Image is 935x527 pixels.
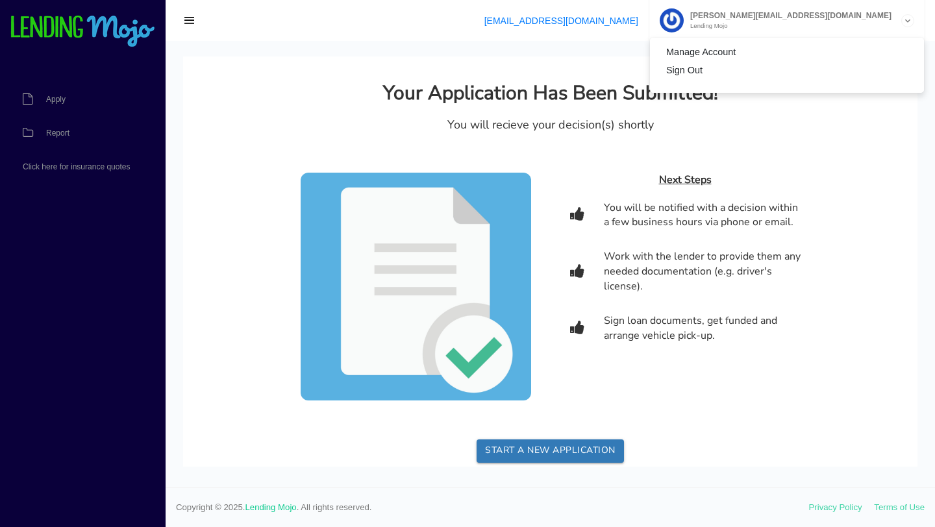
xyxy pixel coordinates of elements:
[176,501,809,514] span: Copyright © 2025. . All rights reserved.
[421,257,617,287] div: Sign loan documents, get funded and arrange vehicle pick-up.
[200,26,535,47] h2: Your Application Has Been Submitted!
[650,43,924,61] a: Manage Account
[118,116,348,345] img: app-completed.png
[10,16,156,48] img: logo-small.png
[127,60,608,77] div: You will recieve your decision(s) shortly
[23,163,130,171] span: Click here for insurance quotes
[874,502,925,512] a: Terms of Use
[293,383,441,406] a: Start a new application
[650,61,924,79] a: Sign Out
[684,12,891,19] span: [PERSON_NAME][EMAIL_ADDRESS][DOMAIN_NAME]
[421,144,617,174] span: You will be notified with a decision within a few business hours via phone or email.
[46,129,69,137] span: Report
[660,8,684,32] img: Profile image
[649,37,925,93] div: Profile image [PERSON_NAME][EMAIL_ADDRESS][DOMAIN_NAME] Lending Mojo
[387,116,617,131] div: Next Steps
[809,502,862,512] a: Privacy Policy
[684,23,891,29] small: Lending Mojo
[421,193,617,238] div: Work with the lender to provide them any needed documentation (e.g. driver's license).
[484,16,638,26] a: [EMAIL_ADDRESS][DOMAIN_NAME]
[245,502,297,512] a: Lending Mojo
[46,95,66,103] span: Apply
